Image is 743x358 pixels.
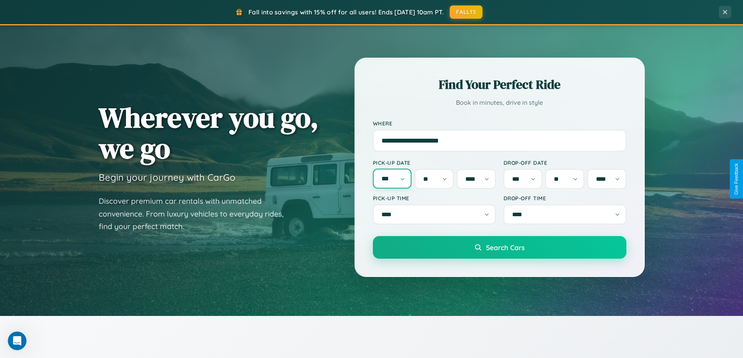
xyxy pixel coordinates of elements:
[99,102,319,164] h1: Wherever you go, we go
[248,8,444,16] span: Fall into savings with 15% off for all users! Ends [DATE] 10am PT.
[373,236,626,259] button: Search Cars
[99,195,294,233] p: Discover premium car rentals with unmatched convenience. From luxury vehicles to everyday rides, ...
[504,159,626,166] label: Drop-off Date
[373,195,496,201] label: Pick-up Time
[8,332,27,350] iframe: Intercom live chat
[373,97,626,108] p: Book in minutes, drive in style
[734,163,739,195] div: Give Feedback
[373,76,626,93] h2: Find Your Perfect Ride
[373,159,496,166] label: Pick-up Date
[450,5,482,19] button: FALL15
[486,243,525,252] span: Search Cars
[373,120,626,127] label: Where
[504,195,626,201] label: Drop-off Time
[99,171,236,183] h3: Begin your journey with CarGo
